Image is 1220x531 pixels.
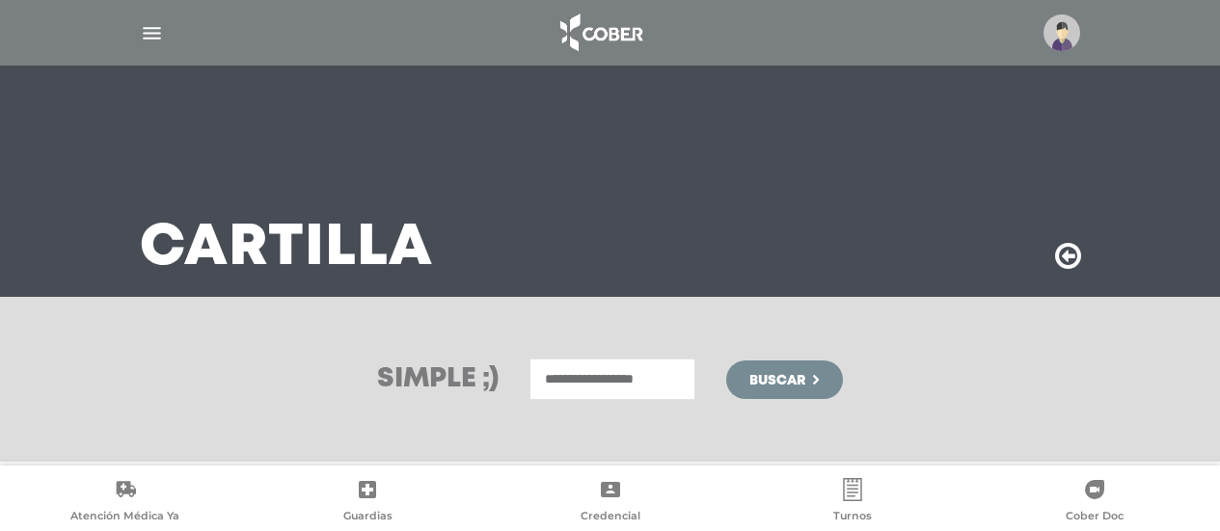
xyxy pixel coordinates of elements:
a: Atención Médica Ya [4,478,246,527]
img: logo_cober_home-white.png [550,10,651,56]
button: Buscar [726,360,842,399]
img: profile-placeholder.svg [1044,14,1080,51]
span: Cober Doc [1066,509,1124,526]
img: Cober_menu-lines-white.svg [140,21,164,45]
span: Buscar [749,374,805,387]
a: Credencial [489,478,731,527]
a: Turnos [731,478,973,527]
span: Turnos [833,509,872,526]
a: Guardias [246,478,488,527]
span: Atención Médica Ya [70,509,179,526]
a: Cober Doc [974,478,1216,527]
h3: Simple ;) [377,366,499,393]
span: Guardias [343,509,393,526]
span: Credencial [581,509,640,526]
h3: Cartilla [140,224,433,274]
